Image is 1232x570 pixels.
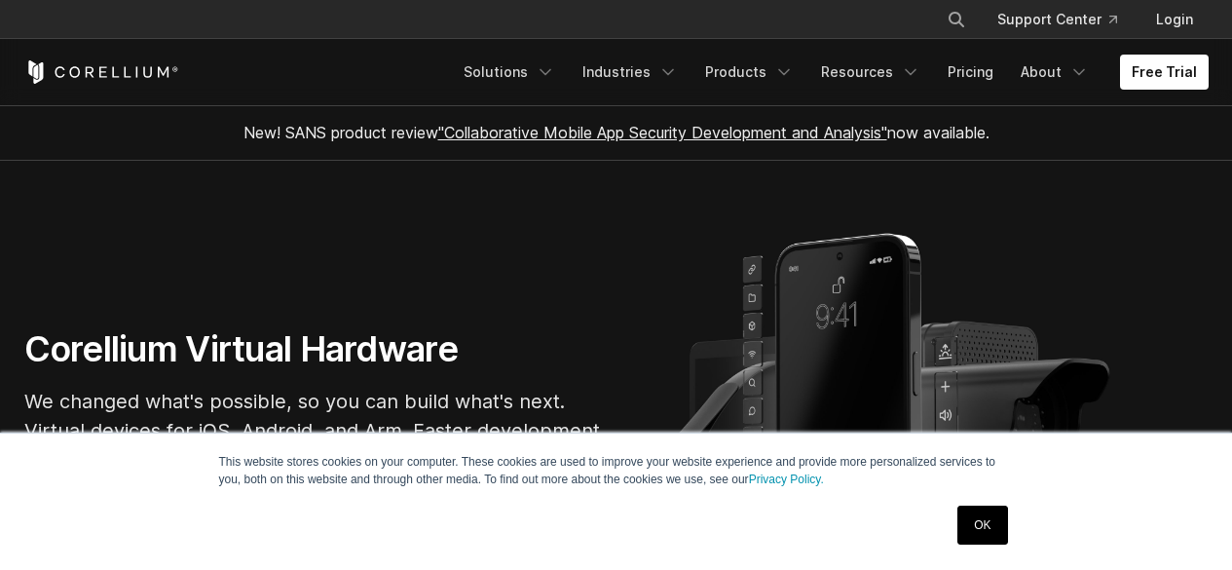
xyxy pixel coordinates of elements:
h1: Corellium Virtual Hardware [24,327,609,371]
a: Resources [809,55,932,90]
a: Industries [571,55,690,90]
div: Navigation Menu [452,55,1209,90]
a: About [1009,55,1101,90]
a: Solutions [452,55,567,90]
a: Free Trial [1120,55,1209,90]
p: We changed what's possible, so you can build what's next. Virtual devices for iOS, Android, and A... [24,387,609,475]
a: Products [693,55,805,90]
a: OK [957,506,1007,545]
a: Pricing [936,55,1005,90]
button: Search [939,2,974,37]
div: Navigation Menu [923,2,1209,37]
a: Corellium Home [24,60,179,84]
a: "Collaborative Mobile App Security Development and Analysis" [438,123,887,142]
p: This website stores cookies on your computer. These cookies are used to improve your website expe... [219,453,1014,488]
a: Privacy Policy. [749,473,824,486]
a: Support Center [982,2,1133,37]
a: Login [1140,2,1209,37]
span: New! SANS product review now available. [243,123,989,142]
